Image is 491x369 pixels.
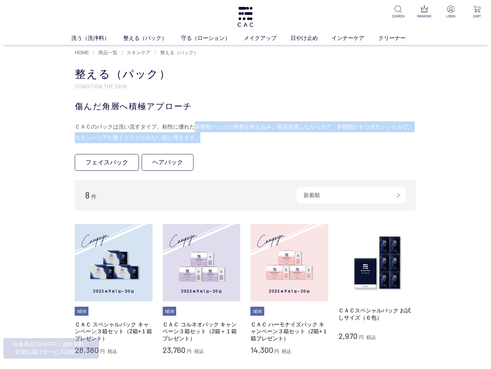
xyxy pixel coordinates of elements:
[339,307,417,322] a: ＣＡＣスペシャルパック お試しサイズ（６包）
[75,224,153,302] img: ＣＡＣ スペシャルパック キャンペーン３箱セット（2箱+１箱プレゼント）
[251,307,264,316] li: NEW
[75,83,416,90] p: CONDITION THE SKIN
[332,34,379,42] a: インナーケア
[75,307,88,316] li: NEW
[297,187,406,204] div: 新着順
[123,34,181,42] a: 整える（パック）
[163,224,241,302] img: ＣＡＣ コルネオパック キャンペーン３箱セット（2箱＋１箱プレゼント）
[121,49,153,56] li: 〉
[142,154,194,171] a: ヘアパック
[359,335,364,340] span: 円
[366,335,376,340] span: 税込
[97,50,117,55] a: 商品一覧
[469,5,486,19] a: CART
[163,345,186,355] span: 23,760
[127,50,151,55] span: スキンケア
[390,14,407,19] p: SEARCH
[75,154,139,171] a: フェイスパック
[187,349,192,354] span: 円
[339,224,417,302] img: ＣＡＣスペシャルパック お試しサイズ（６包）
[251,345,273,355] span: 14,300
[251,224,328,302] img: ＣＡＣ ハーモナイズパック キャンペーン３箱セット（2箱+１箱プレゼント）
[244,34,291,42] a: メイクアップ
[275,349,279,354] span: 円
[126,50,151,55] a: スキンケア
[390,5,407,19] a: SEARCH
[237,7,254,27] img: logo
[75,50,89,55] a: HOME
[379,34,420,42] a: クリーナー
[194,349,204,354] span: 税込
[100,349,105,354] span: 円
[443,5,459,19] a: LOGIN
[92,49,119,56] li: 〉
[282,349,292,354] span: 税込
[416,14,433,19] p: RANKING
[159,50,198,55] a: 整える（パック）
[98,50,117,55] span: 商品一覧
[108,349,117,354] span: 税込
[91,194,97,200] span: 件
[85,190,90,200] span: 8
[71,34,124,42] a: 洗う（洗浄料）
[291,34,332,42] a: 日やけ止め
[163,321,241,343] a: ＣＡＣ コルネオパック キャンペーン３箱セット（2箱＋１箱プレゼント）
[75,321,153,343] a: ＣＡＣ スペシャルパック キャンペーン３箱セット（2箱+１箱プレゼント）
[339,331,358,341] span: 2,970
[181,34,244,42] a: 守る（ローション）
[75,100,416,113] div: 傷んだ角層へ積極アプローチ
[163,307,177,316] li: NEW
[251,321,328,343] a: ＣＡＣ ハーモナイズパック キャンペーン３箱セット（2箱+１箱プレゼント）
[160,50,198,55] span: 整える（パック）
[75,67,416,82] h1: 整える（パック）
[75,121,416,143] div: ＣＡＣのパックは洗い流すタイプ。粘性に優れた多糖類パックが角層を抱え込み、保湿保護しながらケア。多糖類がもつポテンシャルで、スキンバリアが働くトラブルのない肌に導きます。
[416,5,433,19] a: RANKING
[154,49,200,56] li: 〉
[469,14,486,19] p: CART
[443,14,459,19] p: LOGIN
